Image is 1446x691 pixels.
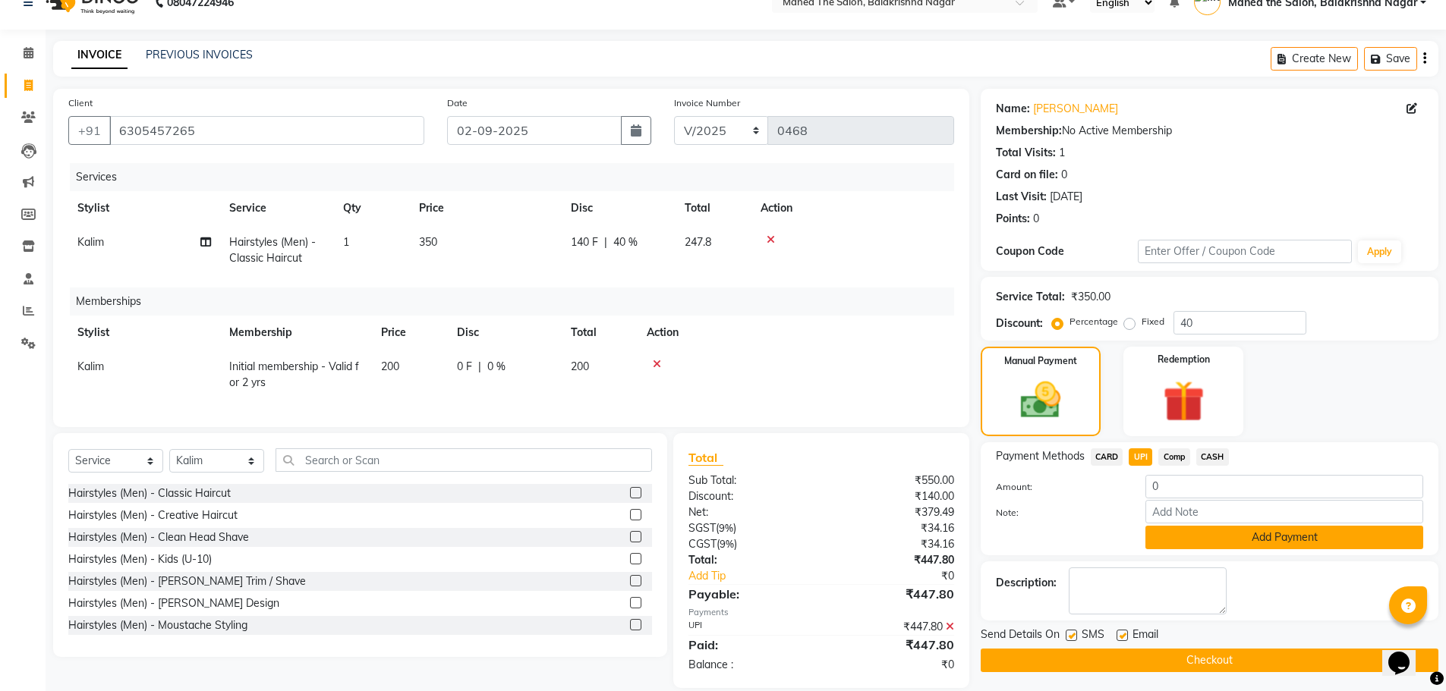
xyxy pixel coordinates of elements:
[996,123,1062,139] div: Membership:
[1145,526,1423,549] button: Add Payment
[68,595,279,611] div: Hairstyles (Men) - [PERSON_NAME] Design
[68,617,247,633] div: Hairstyles (Men) - Moustache Styling
[1271,47,1358,71] button: Create New
[220,316,372,350] th: Membership
[562,191,676,225] th: Disc
[846,568,966,584] div: ₹0
[677,657,821,673] div: Balance :
[276,448,652,472] input: Search or Scan
[677,619,821,635] div: UPI
[68,116,111,145] button: +91
[677,552,821,568] div: Total:
[1071,289,1110,305] div: ₹350.00
[77,360,104,373] span: Kalim
[981,627,1060,645] span: Send Details On
[604,234,607,250] span: |
[448,316,562,350] th: Disc
[981,649,1438,672] button: Checkout
[1142,315,1164,328] label: Fixed
[821,636,966,654] div: ₹447.80
[1033,101,1118,117] a: [PERSON_NAME]
[1070,315,1118,328] label: Percentage
[688,450,723,466] span: Total
[685,235,711,249] span: 247.8
[68,485,231,501] div: Hairstyles (Men) - Classic Haircut
[487,359,506,375] span: 0 %
[220,191,334,225] th: Service
[70,287,966,316] div: Memberships
[70,163,966,191] div: Services
[677,488,821,504] div: Discount:
[334,191,410,225] th: Qty
[677,536,821,552] div: ( )
[1145,500,1423,523] input: Add Note
[571,360,589,373] span: 200
[1150,375,1218,427] img: _gift.svg
[68,573,306,589] div: Hairstyles (Men) - [PERSON_NAME] Trim / Shave
[77,235,104,249] span: Kalim
[821,520,966,536] div: ₹34.16
[984,506,1135,520] label: Note:
[1364,47,1417,71] button: Save
[996,243,1139,259] div: Coupon Code
[146,48,253,61] a: PREVIOUS INVOICES
[109,116,424,145] input: Search by Name/Mobile/Email/Code
[996,448,1085,464] span: Payment Methods
[996,167,1058,183] div: Card on file:
[677,520,821,536] div: ( )
[674,96,740,110] label: Invoice Number
[1082,627,1104,645] span: SMS
[68,191,220,225] th: Stylist
[71,42,128,69] a: INVOICE
[719,522,733,534] span: 9%
[821,473,966,488] div: ₹550.00
[613,234,638,250] span: 40 %
[821,536,966,552] div: ₹34.16
[381,360,399,373] span: 200
[677,473,821,488] div: Sub Total:
[688,606,953,619] div: Payments
[821,552,966,568] div: ₹447.80
[996,211,1030,227] div: Points:
[1133,627,1158,645] span: Email
[688,521,716,535] span: SGST
[229,235,316,265] span: Hairstyles (Men) - Classic Haircut
[677,585,821,603] div: Payable:
[68,96,93,110] label: Client
[68,316,220,350] th: Stylist
[343,235,349,249] span: 1
[996,123,1423,139] div: No Active Membership
[1158,448,1190,466] span: Comp
[68,529,249,545] div: Hairstyles (Men) - Clean Head Shave
[996,145,1056,161] div: Total Visits:
[996,189,1047,205] div: Last Visit:
[821,504,966,520] div: ₹379.49
[419,235,437,249] span: 350
[996,101,1030,117] div: Name:
[68,551,212,567] div: Hairstyles (Men) - Kids (U-10)
[1382,630,1431,676] iframe: chat widget
[984,480,1135,494] label: Amount:
[1091,448,1123,466] span: CARD
[447,96,468,110] label: Date
[372,316,448,350] th: Price
[676,191,751,225] th: Total
[677,568,845,584] a: Add Tip
[638,316,954,350] th: Action
[996,575,1057,591] div: Description:
[1145,475,1423,498] input: Amount
[1061,167,1067,183] div: 0
[562,316,638,350] th: Total
[229,360,359,389] span: Initial membership - Valid for 2 yrs
[1138,240,1352,263] input: Enter Offer / Coupon Code
[720,538,734,550] span: 9%
[1358,240,1401,263] button: Apply
[1033,211,1039,227] div: 0
[996,289,1065,305] div: Service Total:
[677,636,821,654] div: Paid:
[1158,353,1210,366] label: Redemption
[1059,145,1065,161] div: 1
[677,504,821,520] div: Net:
[821,657,966,673] div: ₹0
[1008,377,1073,423] img: _cash.svg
